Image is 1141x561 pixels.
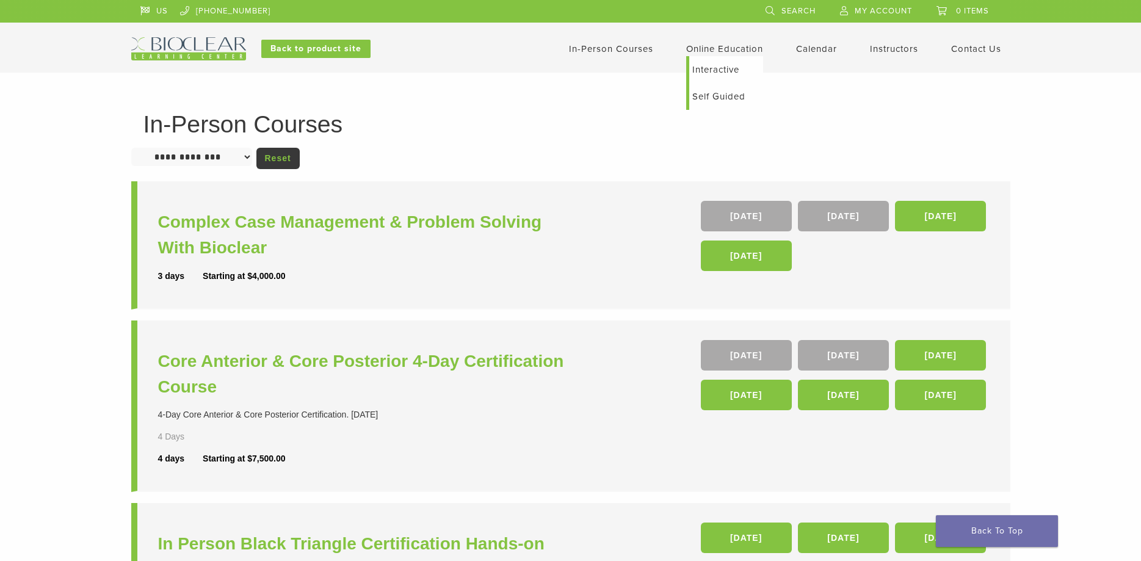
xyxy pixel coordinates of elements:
div: 4-Day Core Anterior & Core Posterior Certification. [DATE] [158,408,574,421]
span: Search [781,6,816,16]
img: Bioclear [131,37,246,60]
a: [DATE] [701,380,792,410]
a: [DATE] [701,523,792,553]
a: [DATE] [798,201,889,231]
a: Online Education [686,43,763,54]
a: Reset [256,148,300,169]
a: Self Guided [689,83,763,110]
a: Contact Us [951,43,1001,54]
a: [DATE] [701,241,792,271]
a: Interactive [689,56,763,83]
a: Back To Top [936,515,1058,547]
span: 0 items [956,6,989,16]
div: , , , , , [701,340,990,416]
a: [DATE] [895,201,986,231]
div: , , , [701,201,990,277]
a: [DATE] [895,380,986,410]
a: Core Anterior & Core Posterior 4-Day Certification Course [158,349,574,400]
div: Starting at $7,500.00 [203,452,285,465]
a: [DATE] [895,340,986,371]
h1: In-Person Courses [143,112,998,136]
a: [DATE] [798,523,889,553]
a: Calendar [796,43,837,54]
a: In-Person Courses [569,43,653,54]
a: [DATE] [701,340,792,371]
a: [DATE] [701,201,792,231]
a: Instructors [870,43,918,54]
a: [DATE] [798,380,889,410]
a: Complex Case Management & Problem Solving With Bioclear [158,209,574,261]
div: 4 Days [158,430,220,443]
span: My Account [855,6,912,16]
a: [DATE] [895,523,986,553]
a: Back to product site [261,40,371,58]
div: Starting at $4,000.00 [203,270,285,283]
div: 4 days [158,452,203,465]
a: [DATE] [798,340,889,371]
div: 3 days [158,270,203,283]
